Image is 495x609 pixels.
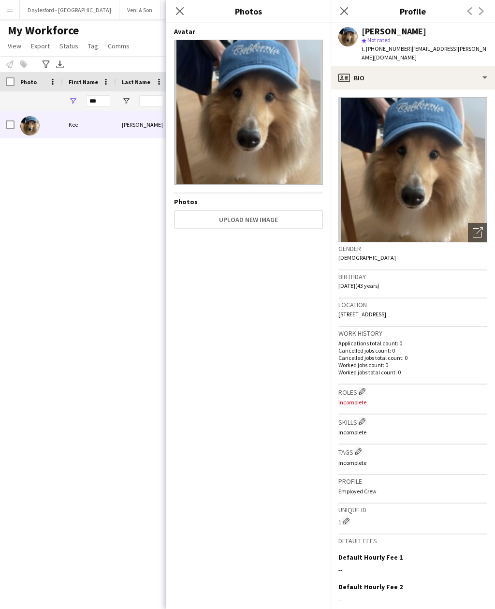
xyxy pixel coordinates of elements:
[119,0,160,19] button: Veni & Son
[338,488,487,495] p: Employed Crew
[338,300,487,309] h3: Location
[104,40,133,52] a: Comms
[56,40,82,52] a: Status
[108,42,130,50] span: Comms
[20,78,37,86] span: Photo
[174,40,323,185] img: Crew avatar
[338,272,487,281] h3: Birthday
[338,536,487,545] h3: Default fees
[122,97,131,105] button: Open Filter Menu
[338,361,487,369] p: Worked jobs count: 0
[166,5,331,17] h3: Photos
[338,311,386,318] span: [STREET_ADDRESS]
[174,210,323,229] button: Upload new image
[54,59,66,70] app-action-btn: Export XLSX
[338,446,487,457] h3: Tags
[27,40,54,52] a: Export
[174,197,323,206] h4: Photos
[4,40,25,52] a: View
[338,254,396,261] span: [DEMOGRAPHIC_DATA]
[338,477,487,486] h3: Profile
[8,42,21,50] span: View
[139,95,163,107] input: Last Name Filter Input
[331,66,495,89] div: Bio
[338,386,487,397] h3: Roles
[362,27,426,36] div: [PERSON_NAME]
[59,42,78,50] span: Status
[20,116,40,135] img: Kee Wong
[338,565,487,574] div: --
[338,429,487,436] p: Incomplete
[86,95,110,107] input: First Name Filter Input
[331,5,495,17] h3: Profile
[338,329,487,338] h3: Work history
[338,553,403,562] h3: Default Hourly Fee 1
[338,347,487,354] p: Cancelled jobs count: 0
[338,369,487,376] p: Worked jobs total count: 0
[40,59,52,70] app-action-btn: Advanced filters
[338,516,487,526] div: 1
[116,111,169,138] div: [PERSON_NAME]
[338,595,487,604] div: --
[20,0,119,19] button: Daylesford - [GEOGRAPHIC_DATA]
[338,399,487,406] p: Incomplete
[69,97,77,105] button: Open Filter Menu
[174,27,323,36] h4: Avatar
[468,223,487,242] div: Open photos pop-in
[338,244,487,253] h3: Gender
[338,340,487,347] p: Applications total count: 0
[367,36,391,44] span: Not rated
[338,416,487,427] h3: Skills
[338,97,487,242] img: Crew avatar or photo
[122,78,150,86] span: Last Name
[338,505,487,514] h3: Unique ID
[338,459,487,466] p: Incomplete
[88,42,98,50] span: Tag
[8,23,79,38] span: My Workforce
[160,0,206,19] button: Ad Hoc Jobs
[338,354,487,361] p: Cancelled jobs total count: 0
[84,40,102,52] a: Tag
[362,45,486,61] span: | [EMAIL_ADDRESS][PERSON_NAME][DOMAIN_NAME]
[31,42,50,50] span: Export
[338,282,379,289] span: [DATE] (43 years)
[362,45,412,52] span: t. [PHONE_NUMBER]
[63,111,116,138] div: Kee
[338,582,403,591] h3: Default Hourly Fee 2
[69,78,98,86] span: First Name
